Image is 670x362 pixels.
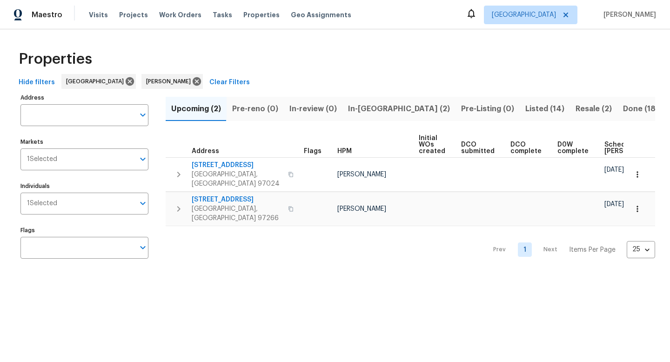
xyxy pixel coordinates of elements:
[569,245,616,255] p: Items Per Page
[206,74,254,91] button: Clear Filters
[209,77,250,88] span: Clear Filters
[484,232,655,268] nav: Pagination Navigation
[289,102,337,115] span: In-review (0)
[27,200,57,208] span: 1 Selected
[304,148,322,154] span: Flags
[604,141,657,154] span: Scheduled [PERSON_NAME]
[32,10,62,20] span: Maestro
[15,74,59,91] button: Hide filters
[557,141,589,154] span: D0W complete
[20,183,148,189] label: Individuals
[604,167,624,173] span: [DATE]
[510,141,542,154] span: DCO complete
[20,228,148,233] label: Flags
[159,10,201,20] span: Work Orders
[19,54,92,64] span: Properties
[136,197,149,210] button: Open
[19,77,55,88] span: Hide filters
[232,102,278,115] span: Pre-reno (0)
[66,77,127,86] span: [GEOGRAPHIC_DATA]
[192,204,282,223] span: [GEOGRAPHIC_DATA], [GEOGRAPHIC_DATA] 97266
[492,10,556,20] span: [GEOGRAPHIC_DATA]
[419,135,445,154] span: Initial WOs created
[600,10,656,20] span: [PERSON_NAME]
[337,206,386,212] span: [PERSON_NAME]
[213,12,232,18] span: Tasks
[171,102,221,115] span: Upcoming (2)
[623,102,663,115] span: Done (187)
[146,77,194,86] span: [PERSON_NAME]
[119,10,148,20] span: Projects
[141,74,203,89] div: [PERSON_NAME]
[61,74,136,89] div: [GEOGRAPHIC_DATA]
[348,102,450,115] span: In-[GEOGRAPHIC_DATA] (2)
[136,153,149,166] button: Open
[192,161,282,170] span: [STREET_ADDRESS]
[20,95,148,101] label: Address
[525,102,564,115] span: Listed (14)
[604,201,624,208] span: [DATE]
[192,195,282,204] span: [STREET_ADDRESS]
[576,102,612,115] span: Resale (2)
[20,139,148,145] label: Markets
[136,241,149,254] button: Open
[518,242,532,257] a: Goto page 1
[337,171,386,178] span: [PERSON_NAME]
[291,10,351,20] span: Geo Assignments
[461,141,495,154] span: DCO submitted
[192,170,282,188] span: [GEOGRAPHIC_DATA], [GEOGRAPHIC_DATA] 97024
[89,10,108,20] span: Visits
[627,237,655,261] div: 25
[27,155,57,163] span: 1 Selected
[243,10,280,20] span: Properties
[337,148,352,154] span: HPM
[192,148,219,154] span: Address
[461,102,514,115] span: Pre-Listing (0)
[136,108,149,121] button: Open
